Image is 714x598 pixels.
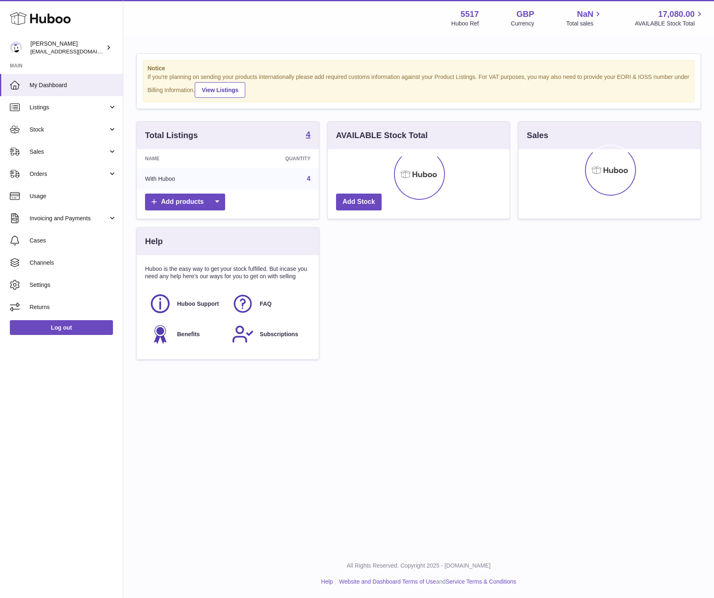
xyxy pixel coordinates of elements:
span: Channels [30,259,117,267]
a: NaN Total sales [566,9,603,28]
a: Add Stock [336,194,382,210]
a: Help [321,578,333,585]
span: My Dashboard [30,81,117,89]
a: Subscriptions [232,323,306,345]
div: [PERSON_NAME] [30,40,104,55]
div: Huboo Ref [451,20,479,28]
a: Log out [10,320,113,335]
strong: Notice [147,65,690,72]
a: Benefits [149,323,223,345]
span: Total sales [566,20,603,28]
h3: Total Listings [145,130,198,141]
a: Huboo Support [149,293,223,315]
a: View Listings [195,82,245,98]
a: Website and Dashboard Terms of Use [339,578,436,585]
a: Add products [145,194,225,210]
a: FAQ [232,293,306,315]
span: Subscriptions [260,330,298,338]
h3: AVAILABLE Stock Total [336,130,428,141]
p: Huboo is the easy way to get your stock fulfilled. But incase you need any help here's our ways f... [145,265,311,281]
span: Invoicing and Payments [30,215,108,222]
div: If you're planning on sending your products internationally please add required customs informati... [147,73,690,98]
span: Huboo Support [177,300,219,308]
span: Settings [30,281,117,289]
span: Sales [30,148,108,156]
span: FAQ [260,300,272,308]
p: All Rights Reserved. Copyright 2025 - [DOMAIN_NAME] [130,562,707,570]
li: and [336,578,516,586]
span: 17,080.00 [658,9,695,20]
a: 17,080.00 AVAILABLE Stock Total [635,9,704,28]
strong: 5517 [461,9,479,20]
strong: 4 [306,130,311,139]
span: [EMAIL_ADDRESS][DOMAIN_NAME] [30,48,121,55]
span: Usage [30,192,117,200]
h3: Help [145,236,163,247]
strong: GBP [516,9,534,20]
span: Stock [30,126,108,134]
span: NaN [577,9,593,20]
span: AVAILABLE Stock Total [635,20,704,28]
th: Name [137,149,233,168]
span: Cases [30,237,117,245]
img: alessiavanzwolle@hotmail.com [10,42,22,54]
h3: Sales [527,130,548,141]
span: Listings [30,104,108,111]
span: Returns [30,303,117,311]
a: 4 [307,175,311,182]
th: Quantity [233,149,319,168]
td: With Huboo [137,168,233,189]
span: Benefits [177,330,200,338]
a: Service Terms & Conditions [446,578,516,585]
span: Orders [30,170,108,178]
div: Currency [511,20,534,28]
a: 4 [306,130,311,140]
